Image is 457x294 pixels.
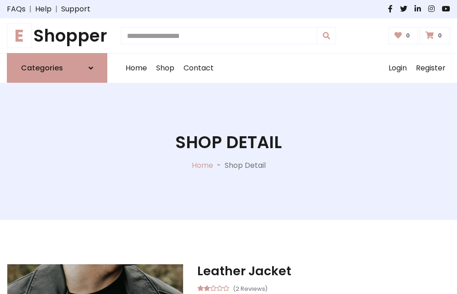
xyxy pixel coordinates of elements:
[436,32,444,40] span: 0
[52,4,61,15] span: |
[61,4,90,15] a: Support
[21,64,63,72] h6: Categories
[197,264,450,278] h3: Leather Jacket
[7,23,32,48] span: E
[7,26,107,46] h1: Shopper
[411,53,450,83] a: Register
[7,4,26,15] a: FAQs
[175,132,282,152] h1: Shop Detail
[384,53,411,83] a: Login
[7,26,107,46] a: EShopper
[152,53,179,83] a: Shop
[233,283,268,294] small: (2 Reviews)
[389,27,418,44] a: 0
[213,160,225,171] p: -
[420,27,450,44] a: 0
[7,53,107,83] a: Categories
[35,4,52,15] a: Help
[225,160,266,171] p: Shop Detail
[121,53,152,83] a: Home
[179,53,218,83] a: Contact
[404,32,412,40] span: 0
[192,160,213,171] a: Home
[26,4,35,15] span: |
